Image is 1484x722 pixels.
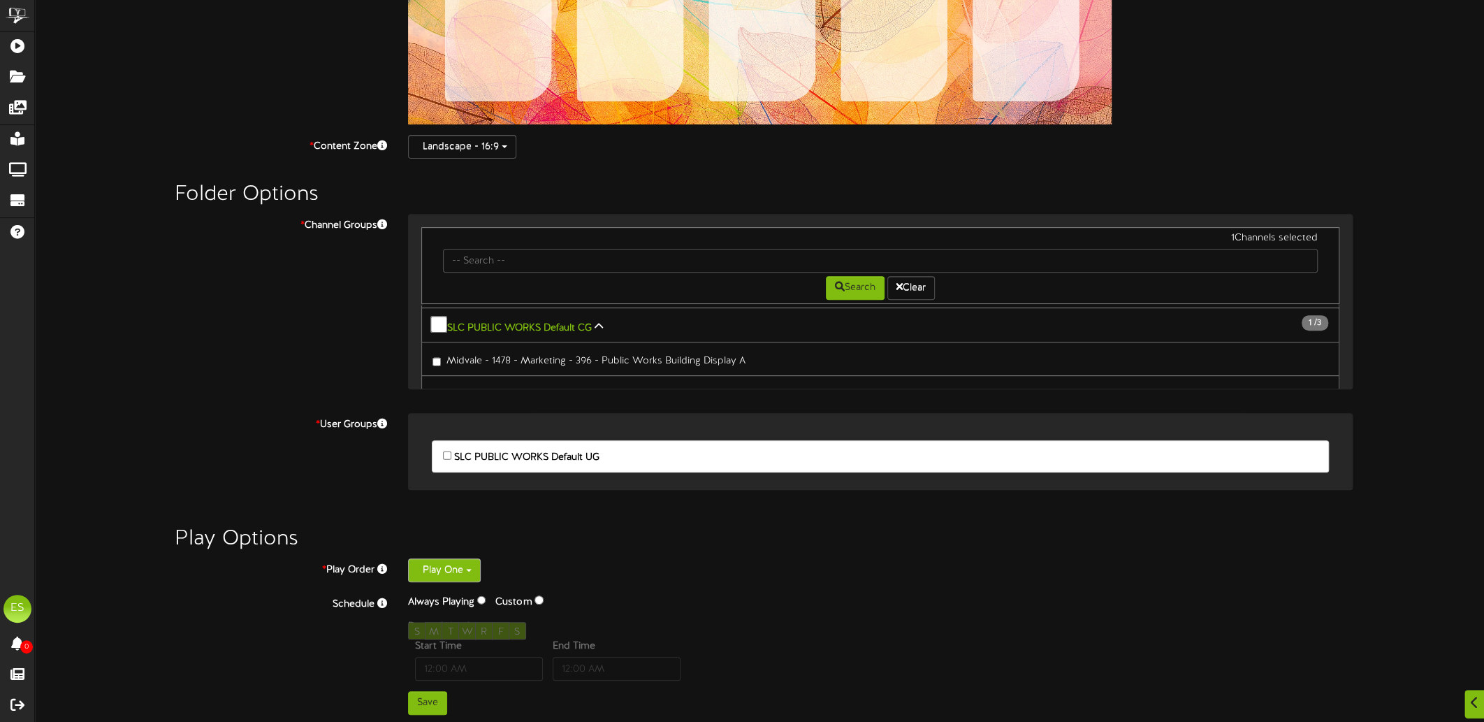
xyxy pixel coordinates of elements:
[35,135,398,154] label: Content Zone
[35,593,398,612] label: Schedule
[495,595,532,609] label: Custom
[408,135,516,159] button: Landscape - 16:9
[421,308,1340,343] button: SLC PUBLIC WORKS Default CG 1 /3
[443,249,1318,273] input: -- Search --
[35,413,398,432] label: User Groups
[408,691,447,715] button: Save
[432,357,442,366] input: Midvale - 1478 - Marketing - 396 - Public Works Building Display A
[408,558,481,582] button: Play One
[887,276,935,300] button: Clear
[3,595,31,623] div: ES
[443,451,452,460] input: SLC PUBLIC WORKS Default UG
[454,452,599,463] span: SLC PUBLIC WORKS Default UG
[446,356,745,366] span: Midvale - 1478 - Marketing - 396 - Public Works Building Display A
[408,595,474,609] label: Always Playing
[1309,318,1314,328] span: 1
[35,214,398,233] label: Channel Groups
[432,231,1329,249] div: 1 Channels selected
[175,183,868,206] h2: Folder Options
[1302,315,1328,331] span: / 3
[826,276,885,300] button: Search
[35,558,398,577] label: Play Order
[447,322,592,333] b: SLC PUBLIC WORKS Default CG
[175,528,868,551] h2: Play Options
[20,640,33,654] span: 0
